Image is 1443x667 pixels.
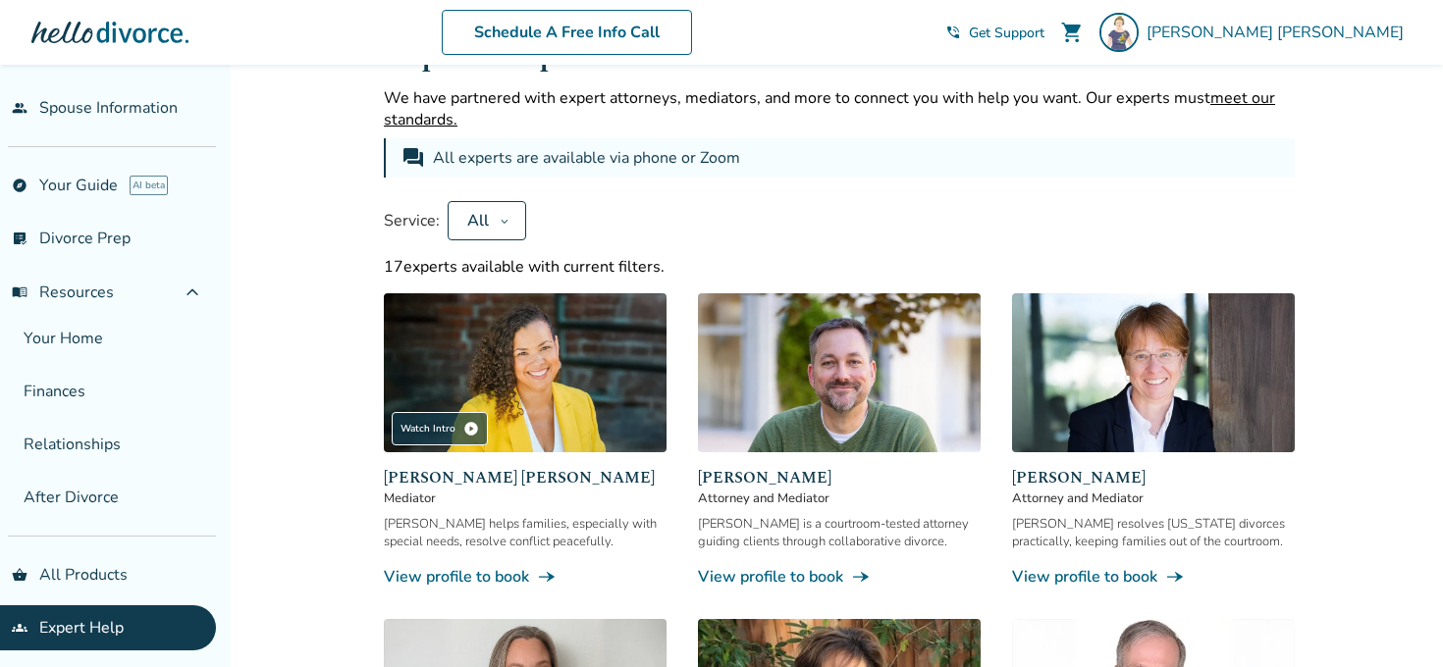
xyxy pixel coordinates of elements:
div: All [464,210,492,231]
span: Attorney and Mediator [698,489,981,507]
a: Schedule A Free Info Call [442,10,692,55]
span: play_circle [463,421,479,436]
img: Neil Forester [698,293,981,452]
span: Service: [384,210,440,231]
span: shopping_cart [1060,21,1084,44]
div: Watch Intro [392,412,488,445]
span: shopping_basket [12,567,27,583]
span: Mediator [384,489,667,507]
span: [PERSON_NAME] [698,466,981,489]
a: phone_in_talkGet Support [945,24,1044,42]
a: View profile to bookline_end_arrow_notch [1012,566,1295,588]
img: Claudia Brown Coulter [384,293,667,452]
div: [PERSON_NAME] resolves [US_STATE] divorces practically, keeping families out of the courtroom. [1012,515,1295,550]
span: explore [12,178,27,193]
a: View profile to bookline_end_arrow_notch [698,566,981,588]
span: [PERSON_NAME] [PERSON_NAME] [1147,22,1412,43]
span: AI beta [130,176,168,195]
span: forum [401,146,425,170]
div: [PERSON_NAME] helps families, especially with special needs, resolve conflict peacefully. [384,515,667,550]
span: menu_book [12,284,27,300]
span: line_end_arrow_notch [537,567,557,587]
span: expand_less [181,281,204,304]
span: phone_in_talk [945,25,961,40]
span: Attorney and Mediator [1012,489,1295,507]
span: people [12,100,27,116]
span: Resources [12,282,114,303]
div: 17 experts available with current filters. [384,256,1295,278]
div: [PERSON_NAME] is a courtroom-tested attorney guiding clients through collaborative divorce. [698,515,981,550]
span: meet our standards. [384,87,1275,130]
p: We have partnered with expert attorneys, mediators, and more to connect you with help you want. O... [384,87,1295,130]
span: [PERSON_NAME] [1012,466,1295,489]
span: [PERSON_NAME] [PERSON_NAME] [384,466,667,489]
span: line_end_arrow_notch [851,567,871,587]
div: All experts are available via phone or Zoom [433,146,744,170]
span: list_alt_check [12,231,27,246]
img: Anne Mania [1012,293,1295,452]
a: View profile to bookline_end_arrow_notch [384,566,667,588]
iframe: Chat Widget [1345,573,1443,667]
span: groups [12,620,27,636]
button: All [448,201,526,240]
span: Get Support [969,24,1044,42]
span: line_end_arrow_notch [1165,567,1185,587]
img: Becky Higgins [1099,13,1139,52]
